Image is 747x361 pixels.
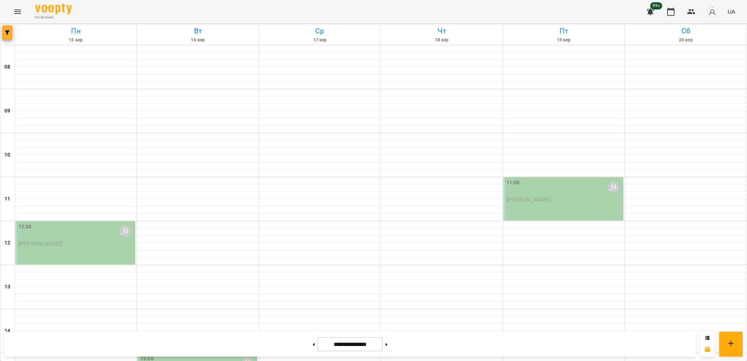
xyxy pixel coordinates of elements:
h6: 14 [4,327,10,335]
h6: 08 [4,63,10,71]
button: UA [725,5,738,18]
button: Menu [9,3,26,21]
span: [PERSON_NAME] [506,196,551,203]
h6: Сб [626,25,746,37]
img: avatar_s.png [707,7,717,17]
h6: 17 вер [260,37,379,44]
h6: Вт [138,25,257,37]
span: UA [728,8,735,15]
span: [PERSON_NAME] [18,240,63,247]
h6: 09 [4,107,10,115]
div: Уляна Винничук [608,182,619,193]
h6: 19 вер [504,37,624,44]
h6: 16 вер [138,37,257,44]
h6: 13 [4,283,10,291]
h6: Пт [504,25,624,37]
img: Voopty Logo [35,4,72,14]
h6: 12 [4,239,10,247]
h6: Чт [382,25,501,37]
h6: 10 [4,151,10,159]
h6: 20 вер [626,37,746,44]
div: Уляна Винничук [120,226,131,237]
h6: Пн [16,25,135,37]
h6: 11 [4,195,10,203]
h6: 18 вер [382,37,501,44]
label: 11:00 [506,179,520,187]
label: 12:00 [18,223,32,231]
h6: Ср [260,25,379,37]
span: For Business [35,15,72,20]
h6: 15 вер [16,37,135,44]
span: 99+ [650,2,662,10]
